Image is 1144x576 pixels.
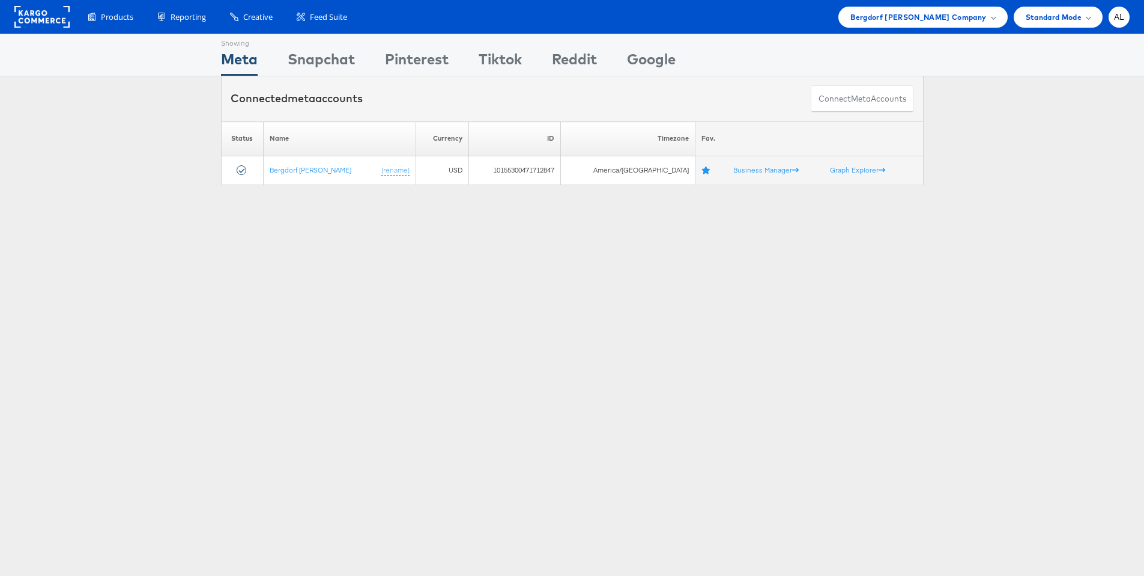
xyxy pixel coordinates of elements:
span: Feed Suite [310,11,347,23]
div: Tiktok [479,49,522,76]
span: AL [1114,13,1125,21]
div: Snapchat [288,49,355,76]
div: Showing [221,34,258,49]
span: meta [288,91,315,105]
td: USD [416,156,468,185]
a: (rename) [381,165,410,175]
span: Reporting [171,11,206,23]
td: America/[GEOGRAPHIC_DATA] [560,156,695,185]
span: Standard Mode [1026,11,1082,23]
th: Timezone [560,121,695,156]
a: Graph Explorer [830,165,885,174]
div: Connected accounts [231,91,363,106]
td: 10155300471712847 [468,156,560,185]
th: Status [221,121,264,156]
span: meta [851,93,871,105]
div: Reddit [552,49,597,76]
div: Meta [221,49,258,76]
div: Pinterest [385,49,449,76]
th: Currency [416,121,468,156]
th: ID [468,121,560,156]
th: Name [264,121,416,156]
span: Bergdorf [PERSON_NAME] Company [850,11,986,23]
button: ConnectmetaAccounts [811,85,914,112]
div: Google [627,49,676,76]
a: Business Manager [733,165,799,174]
span: Creative [243,11,273,23]
a: Bergdorf [PERSON_NAME] [270,165,351,174]
span: Products [101,11,133,23]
